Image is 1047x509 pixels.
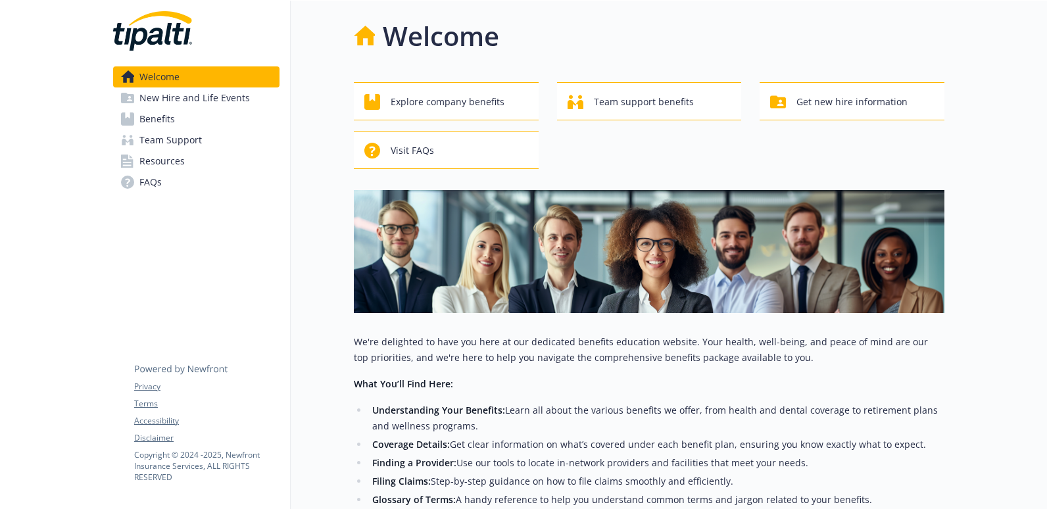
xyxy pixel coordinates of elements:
[134,415,279,427] a: Accessibility
[139,87,250,109] span: New Hire and Life Events
[354,82,539,120] button: Explore company benefits
[368,455,944,471] li: Use our tools to locate in-network providers and facilities that meet your needs.
[354,334,944,366] p: We're delighted to have you here at our dedicated benefits education website. Your health, well-b...
[113,109,280,130] a: Benefits
[372,456,456,469] strong: Finding a Provider:
[391,89,504,114] span: Explore company benefits
[354,131,539,169] button: Visit FAQs
[139,130,202,151] span: Team Support
[113,130,280,151] a: Team Support
[760,82,944,120] button: Get new hire information
[354,377,453,390] strong: What You’ll Find Here:
[796,89,908,114] span: Get new hire information
[113,66,280,87] a: Welcome
[134,449,279,483] p: Copyright © 2024 - 2025 , Newfront Insurance Services, ALL RIGHTS RESERVED
[594,89,694,114] span: Team support benefits
[383,16,499,56] h1: Welcome
[391,138,434,163] span: Visit FAQs
[372,475,431,487] strong: Filing Claims:
[368,473,944,489] li: Step-by-step guidance on how to file claims smoothly and efficiently.
[134,398,279,410] a: Terms
[368,437,944,452] li: Get clear information on what’s covered under each benefit plan, ensuring you know exactly what t...
[368,492,944,508] li: A handy reference to help you understand common terms and jargon related to your benefits.
[134,432,279,444] a: Disclaimer
[372,438,450,450] strong: Coverage Details:
[354,190,944,313] img: overview page banner
[113,172,280,193] a: FAQs
[557,82,742,120] button: Team support benefits
[139,151,185,172] span: Resources
[134,381,279,393] a: Privacy
[372,404,505,416] strong: Understanding Your Benefits:
[139,109,175,130] span: Benefits
[139,172,162,193] span: FAQs
[113,151,280,172] a: Resources
[139,66,180,87] span: Welcome
[372,493,456,506] strong: Glossary of Terms:
[113,87,280,109] a: New Hire and Life Events
[368,402,944,434] li: Learn all about the various benefits we offer, from health and dental coverage to retirement plan...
